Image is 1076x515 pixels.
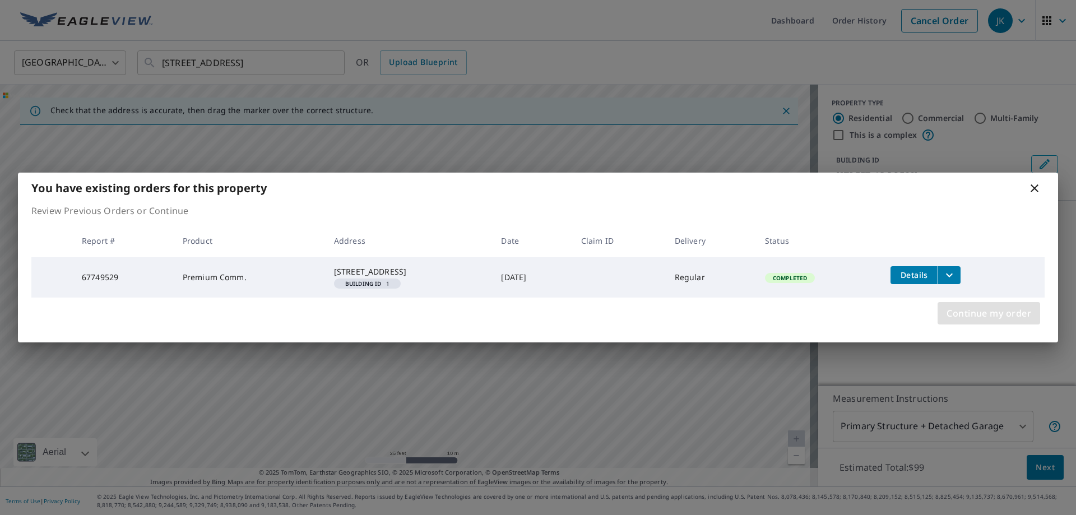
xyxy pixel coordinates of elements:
th: Product [174,224,325,257]
b: You have existing orders for this property [31,180,267,196]
td: [DATE] [492,257,572,298]
td: 67749529 [73,257,174,298]
button: Continue my order [938,302,1040,324]
th: Delivery [666,224,756,257]
div: [STREET_ADDRESS] [334,266,484,277]
td: Premium Comm. [174,257,325,298]
span: 1 [338,281,396,286]
th: Report # [73,224,174,257]
button: filesDropdownBtn-67749529 [938,266,961,284]
th: Date [492,224,572,257]
th: Status [756,224,882,257]
p: Review Previous Orders or Continue [31,204,1045,217]
em: Building ID [345,281,382,286]
th: Claim ID [572,224,666,257]
span: Continue my order [947,305,1031,321]
span: Completed [766,274,814,282]
span: Details [897,270,931,280]
button: detailsBtn-67749529 [891,266,938,284]
th: Address [325,224,493,257]
td: Regular [666,257,756,298]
